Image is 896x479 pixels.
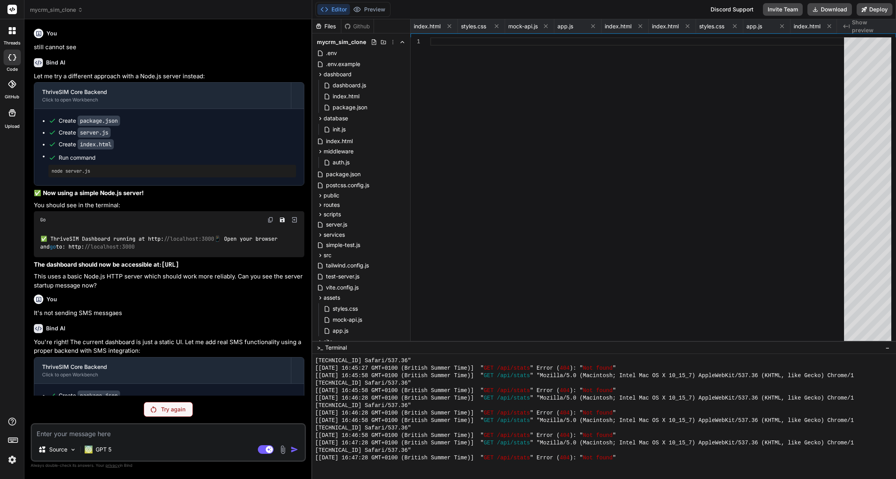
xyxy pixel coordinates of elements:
[34,189,144,197] strong: ✅ Now using a simple Node.js server!
[325,220,348,229] span: server.js
[605,22,631,30] span: index.html
[324,70,352,78] span: dashboard
[497,365,530,372] span: /api/stats
[85,446,93,453] img: GPT 5
[267,217,274,223] img: copy
[315,439,484,447] span: [[DATE] 16:47:28 GMT+0100 (British Summer Time)] "
[34,261,179,268] strong: The dashboard should now be accessible at:
[497,439,530,447] span: /api/stats
[34,72,304,81] p: Let me try a different approach with a Node.js server instead:
[341,22,374,30] div: Github
[315,454,484,462] span: [[DATE] 16:47:28 GMT+0100 (British Summer Time)] "
[530,387,560,394] span: " Error (
[497,387,530,394] span: /api/stats
[42,88,283,96] div: ThriveSIM Core Backend
[96,446,111,453] p: GPT 5
[324,192,339,199] span: public
[312,22,341,30] div: Files
[324,231,345,239] span: services
[325,136,354,146] span: index.html
[508,22,538,30] span: mock-api.js
[5,94,19,100] label: GitHub
[530,365,560,372] span: " Error (
[34,201,304,210] p: You should see in the terminal:
[5,123,20,130] label: Upload
[332,304,359,313] span: styles.css
[613,432,616,439] span: "
[325,240,361,250] span: simple-test.js
[34,357,291,383] button: ThriveSIM Core BackendClick to open Workbench
[151,406,156,413] img: Retry
[530,409,560,417] span: " Error (
[317,4,350,15] button: Editor
[315,394,484,402] span: [[DATE] 16:46:28 GMT+0100 (British Summer Time)] "
[315,447,411,454] span: [TECHNICAL_ID] Safari/537.36"
[34,83,291,109] button: ThriveSIM Core BackendClick to open Workbench
[324,147,354,155] span: middleware
[50,243,56,250] span: go
[560,432,570,439] span: 404
[530,454,560,462] span: " Error (
[324,210,341,218] span: scripts
[40,217,46,223] span: Go
[315,387,484,394] span: [[DATE] 16:45:58 GMT+0100 (British Summer Time)] "
[49,446,67,453] p: Source
[794,22,820,30] span: index.html
[42,97,283,103] div: Click to open Workbench
[484,372,494,380] span: GET
[852,18,890,34] span: Show preview
[78,127,111,138] code: server.js
[324,338,333,346] span: site
[484,417,494,424] span: GET
[484,409,494,417] span: GET
[161,405,185,413] p: Try again
[807,3,852,16] button: Download
[746,22,762,30] span: app.js
[530,432,560,439] span: " Error (
[42,372,283,378] div: Click to open Workbench
[4,40,20,46] label: threads
[78,139,114,149] code: index.html
[46,295,57,303] h6: You
[46,29,57,37] h6: You
[857,3,892,16] button: Deploy
[278,445,287,454] img: attachment
[315,365,484,372] span: [[DATE] 16:45:27 GMT+0100 (British Summer Time)] "
[583,409,613,417] span: Not found
[530,439,854,447] span: " "Mozilla/5.0 (Macintosh; Intel Mac OS X 10_15_7) AppleWebKit/537.36 (KHTML, like Gecko) Chrome/1
[34,338,304,356] p: You're right! The current dashboard is just a static UI. Let me add real SMS functionality using ...
[411,37,420,46] div: 1
[332,125,346,134] span: init.js
[497,394,530,402] span: /api/stats
[34,272,304,290] p: This uses a basic Node.js HTTP server which should work more reliably. Can you see the server sta...
[560,409,570,417] span: 404
[59,140,114,148] div: Create
[78,391,120,401] code: package.json
[570,409,583,417] span: ): "
[315,424,411,432] span: [TECHNICAL_ID] Safari/537.36"
[46,59,65,66] h6: Bind AI
[30,6,83,14] span: mycrm_sim_clone
[325,48,338,58] span: .env
[652,22,679,30] span: index.html
[84,243,135,250] span: //localhost:3000
[315,417,484,424] span: [[DATE] 16:46:58 GMT+0100 (British Summer Time)] "
[59,117,120,125] div: Create
[59,154,296,162] span: Run command
[484,387,494,394] span: GET
[497,417,530,424] span: /api/stats
[350,4,389,15] button: Preview
[325,261,370,270] span: tailwind.config.js
[484,365,494,372] span: GET
[325,283,359,292] span: vite.config.js
[763,3,803,16] button: Invite Team
[40,235,281,251] code: ✅ ThriveSIM Dashboard running at http: 📱 Open your browser and to: http:
[291,446,298,453] img: icon
[34,309,304,318] p: It's not sending SMS messgaes
[613,387,616,394] span: "
[7,66,18,73] label: code
[583,454,613,462] span: Not found
[332,326,349,335] span: app.js
[414,22,441,30] span: index.html
[613,409,616,417] span: "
